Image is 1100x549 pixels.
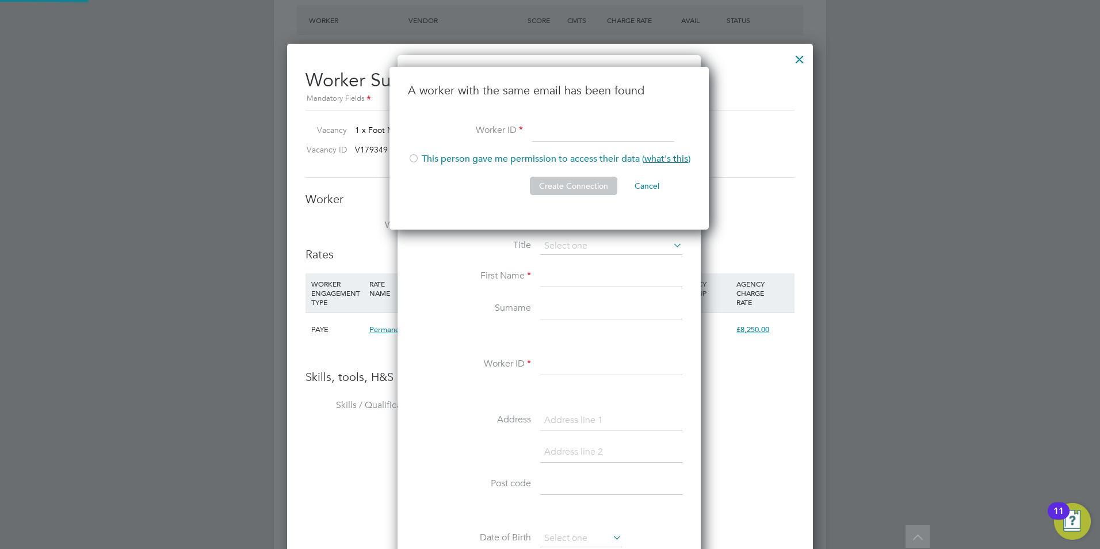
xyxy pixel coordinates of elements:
div: AGENCY MARKUP [675,273,734,303]
label: Surname [416,302,531,314]
div: WORKER ENGAGEMENT TYPE [308,273,366,312]
input: Address line 2 [540,442,682,463]
span: what's this [644,153,688,165]
label: First Name [416,270,531,282]
label: Post code [416,478,531,490]
span: 1 x Foot Mobile Engineer [355,125,447,135]
label: Skills / Qualifications [305,399,421,411]
div: RATE NAME [366,273,444,303]
input: Select one [540,530,622,547]
input: Address line 1 [540,410,682,431]
div: Mandatory Fields [305,93,795,105]
label: Vacancy ID [301,144,347,155]
label: Worker ID [416,358,531,370]
div: AGENCY CHARGE RATE [734,273,792,312]
div: 11 [1053,511,1064,526]
label: Title [416,239,531,251]
h3: Skills, tools, H&S [305,369,795,384]
label: Address [416,414,531,426]
button: Create Connection [530,177,617,195]
label: Vacancy [301,125,347,135]
span: Permanent Fee [369,325,421,334]
h3: Worker [305,192,795,207]
div: PAYE [308,313,366,346]
button: Cancel [625,177,669,195]
span: £8,250.00 [736,325,769,334]
h3: A worker with the same email has been found [408,83,690,98]
input: Select one [540,238,682,255]
span: V179349 [355,144,388,155]
li: This person gave me permission to access their data ( ) [408,153,690,177]
label: Worker [305,219,421,231]
h2: Worker Submission [305,60,795,105]
label: Date of Birth [416,532,531,544]
h3: Rates [305,247,795,262]
label: Worker ID [408,124,523,136]
button: Open Resource Center, 11 new notifications [1054,503,1091,540]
